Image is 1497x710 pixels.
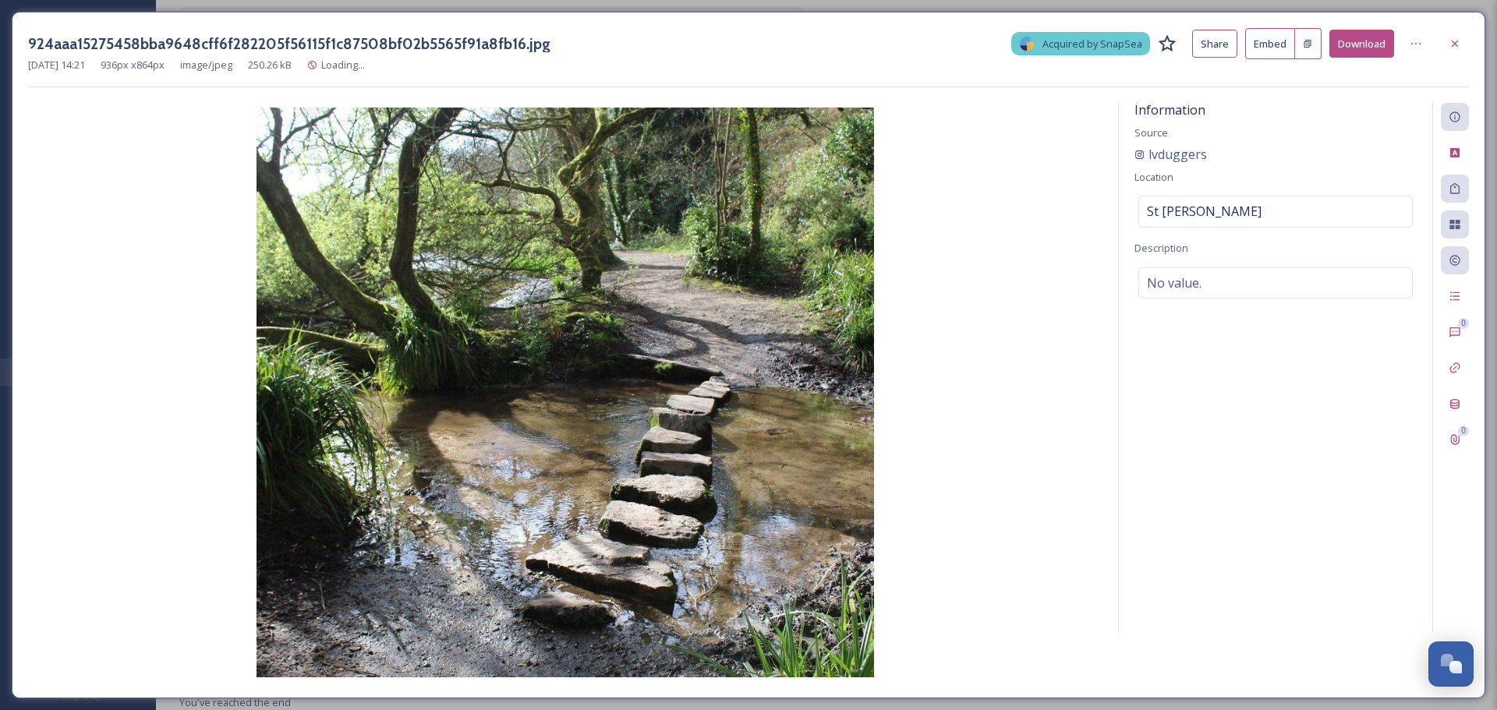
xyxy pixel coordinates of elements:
button: Open Chat [1428,641,1474,687]
img: 924aaa15275458bba9648cff6f282205f56115f1c87508bf02b5565f91a8fb16.jpg [28,108,1102,677]
span: lvduggers [1148,147,1207,161]
span: Loading... [321,58,365,72]
div: 0 [1458,426,1469,436]
span: Description [1134,241,1188,255]
span: Location [1134,170,1173,184]
span: St [PERSON_NAME] [1147,204,1262,218]
span: 936 px x 864 px [101,59,165,71]
img: snapsea-logo.png [1019,36,1035,51]
span: Source [1134,125,1168,140]
span: Acquired by SnapSea [1042,38,1142,50]
span: Information [1134,101,1205,118]
button: Embed [1245,28,1295,59]
button: Download [1329,30,1394,58]
h3: 924aaa15275458bba9648cff6f282205f56115f1c87508bf02b5565f91a8fb16.jpg [28,35,550,52]
span: 250.26 kB [248,59,292,71]
button: Share [1192,30,1237,58]
div: 0 [1458,318,1469,329]
span: No value. [1147,276,1201,290]
a: lvduggers [1134,147,1207,161]
span: [DATE] 14:21 [28,59,85,71]
span: image/jpeg [180,59,232,71]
